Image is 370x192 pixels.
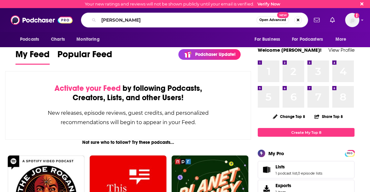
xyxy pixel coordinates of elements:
span: Open Advanced [259,18,286,22]
span: For Podcasters [292,35,323,44]
div: Search podcasts, credits, & more... [81,13,308,27]
svg: Email not verified [354,13,359,18]
span: Exports [275,183,291,188]
span: My Feed [15,49,50,64]
button: Open AdvancedNew [256,16,289,24]
div: by following Podcasts, Creators, Lists, and other Users! [38,84,218,102]
button: open menu [250,33,288,46]
div: Your new ratings and reviews will not be shown publicly until your email is verified. [85,2,280,6]
a: Verify Now [257,2,280,6]
a: Show notifications dropdown [311,15,322,26]
button: open menu [331,33,355,46]
button: Show profile menu [345,13,359,27]
span: PRO [346,151,354,156]
span: New [277,12,289,18]
div: New releases, episode reviews, guest credits, and personalized recommendations will begin to appe... [38,108,218,127]
a: View Profile [328,47,355,53]
a: Lists [260,165,273,174]
a: Charts [47,33,69,46]
p: Podchaser Update! [195,52,235,57]
span: For Business [255,35,280,44]
a: My Feed [15,49,50,65]
a: Welcome [PERSON_NAME]! [258,47,322,53]
a: Show notifications dropdown [327,15,337,26]
span: Monitoring [76,35,99,44]
span: Popular Feed [57,49,112,64]
span: Lists [258,161,355,178]
div: My Pro [268,150,284,156]
span: More [335,35,346,44]
a: Popular Feed [57,49,112,65]
span: Podcasts [20,35,39,44]
span: Activate your Feed [55,83,121,93]
span: , [297,171,298,176]
input: Search podcasts, credits, & more... [99,15,256,25]
a: 1 podcast list [275,171,297,176]
span: Logged in as robin.richardson [345,13,359,27]
button: open menu [15,33,47,46]
button: Change Top 8 [269,112,309,121]
button: open menu [72,33,108,46]
button: open menu [288,33,332,46]
a: Lists [275,164,322,170]
img: User Profile [345,13,359,27]
a: PRO [346,151,354,155]
img: Podchaser - Follow, Share and Rate Podcasts [11,14,73,26]
a: Create My Top 8 [258,128,355,137]
button: Share Top 8 [314,110,343,123]
a: 0 episode lists [298,171,322,176]
span: Charts [51,35,65,44]
div: Not sure who to follow? Try these podcasts... [5,140,251,145]
span: Lists [275,164,285,170]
